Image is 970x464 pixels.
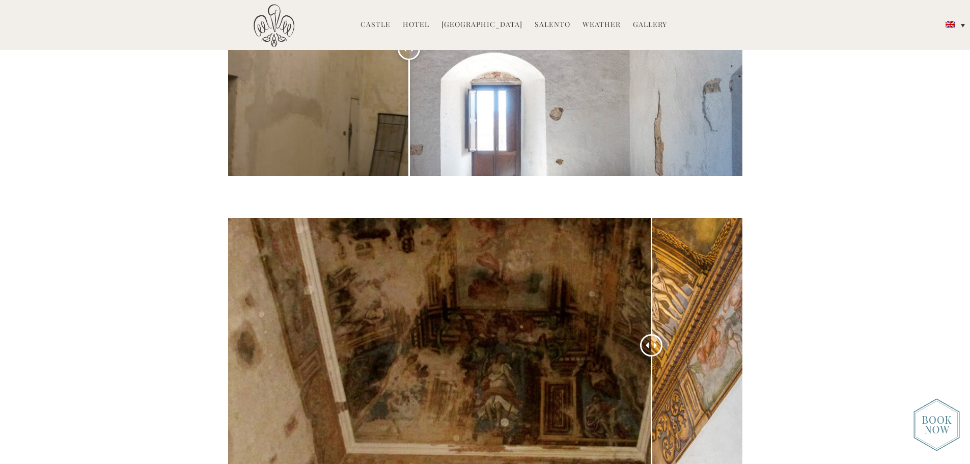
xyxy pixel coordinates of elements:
a: Hotel [403,19,429,31]
img: English [946,21,955,28]
img: new-booknow.png [913,398,960,451]
img: Castello di Ugento [254,4,294,47]
a: Salento [535,19,570,31]
a: Castle [361,19,391,31]
a: [GEOGRAPHIC_DATA] [441,19,522,31]
a: Weather [583,19,621,31]
a: Gallery [633,19,667,31]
